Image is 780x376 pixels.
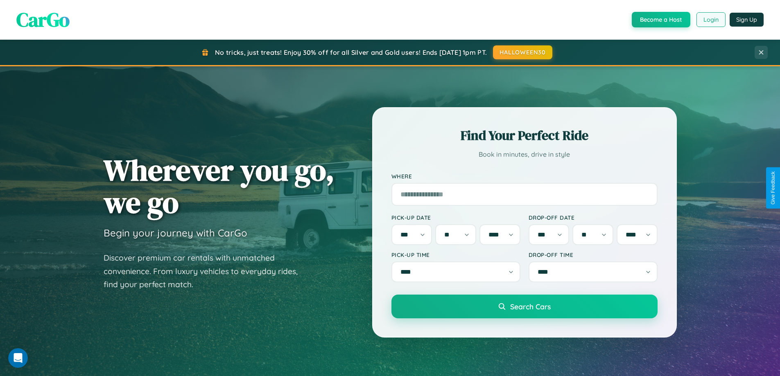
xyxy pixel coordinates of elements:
[529,214,658,221] label: Drop-off Date
[391,295,658,318] button: Search Cars
[730,13,764,27] button: Sign Up
[104,154,335,218] h1: Wherever you go, we go
[104,227,247,239] h3: Begin your journey with CarGo
[391,173,658,180] label: Where
[391,149,658,160] p: Book in minutes, drive in style
[391,214,520,221] label: Pick-up Date
[215,48,487,56] span: No tricks, just treats! Enjoy 30% off for all Silver and Gold users! Ends [DATE] 1pm PT.
[391,126,658,144] h2: Find Your Perfect Ride
[632,12,690,27] button: Become a Host
[696,12,726,27] button: Login
[16,6,70,33] span: CarGo
[529,251,658,258] label: Drop-off Time
[391,251,520,258] label: Pick-up Time
[770,171,776,205] div: Give Feedback
[104,251,308,291] p: Discover premium car rentals with unmatched convenience. From luxury vehicles to everyday rides, ...
[510,302,551,311] span: Search Cars
[493,45,552,59] button: HALLOWEEN30
[8,348,28,368] iframe: Intercom live chat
